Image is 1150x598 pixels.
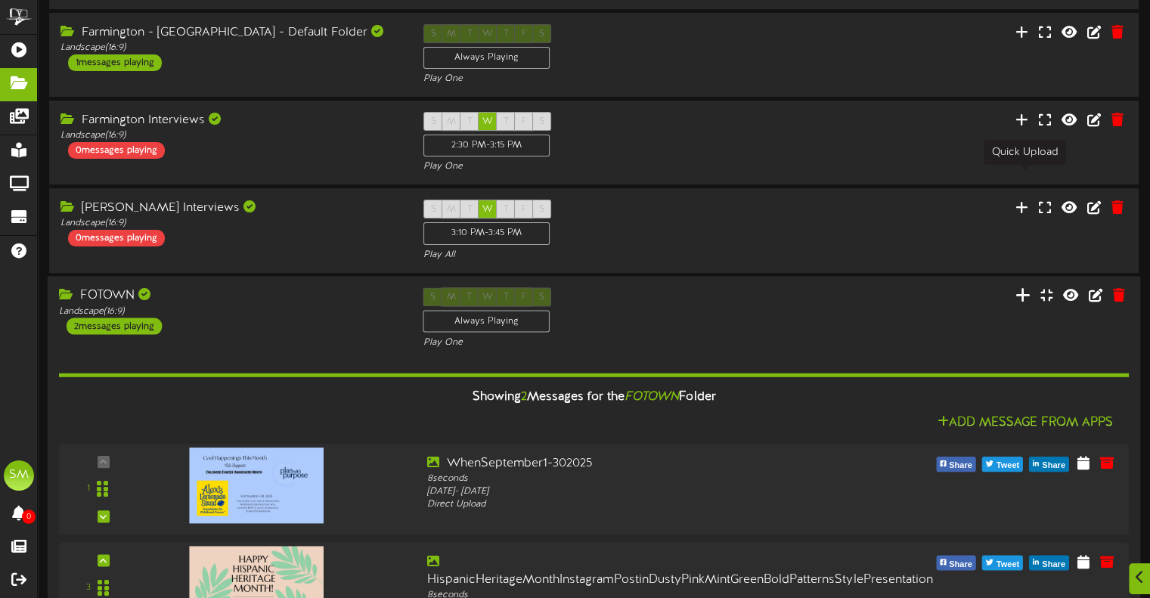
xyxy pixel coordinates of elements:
[189,448,324,523] img: 475d39f0-7ce6-45a5-8f13-32776de53fe0.jpg
[993,556,1022,572] span: Tweet
[60,42,401,54] div: Landscape ( 16:9 )
[427,485,851,498] div: [DATE] - [DATE]
[946,457,975,474] span: Share
[22,510,36,524] span: 0
[427,498,851,511] div: Direct Upload
[427,455,851,473] div: WhenSeptember1-302025
[68,142,165,159] div: 0 messages playing
[60,129,401,142] div: Landscape ( 16:9 )
[539,204,544,215] span: S
[427,473,851,485] div: 8 seconds
[504,204,509,215] span: T
[982,457,1023,472] button: Tweet
[60,24,401,42] div: Farmington - [GEOGRAPHIC_DATA] - Default Folder
[946,556,975,572] span: Share
[1039,556,1068,572] span: Share
[522,204,527,215] span: F
[447,204,456,215] span: M
[423,135,550,156] div: 2:30 PM - 3:15 PM
[993,457,1022,474] span: Tweet
[60,217,401,230] div: Landscape ( 16:9 )
[1029,457,1069,472] button: Share
[1039,457,1068,474] span: Share
[482,116,493,127] span: W
[423,336,765,349] div: Play One
[431,116,436,127] span: S
[1029,555,1069,570] button: Share
[625,390,679,404] i: FOTOWN
[936,457,976,472] button: Share
[467,204,473,215] span: T
[467,116,473,127] span: T
[504,116,509,127] span: T
[936,555,976,570] button: Share
[423,310,550,332] div: Always Playing
[59,287,401,305] div: FOTOWN
[60,200,401,217] div: [PERSON_NAME] Interviews
[423,73,764,85] div: Play One
[59,305,401,318] div: Landscape ( 16:9 )
[48,381,1140,414] div: Showing Messages for the Folder
[68,230,165,246] div: 0 messages playing
[932,414,1117,432] button: Add Message From Apps
[482,204,493,215] span: W
[68,54,162,71] div: 1 messages playing
[423,249,764,262] div: Play All
[539,116,544,127] span: S
[423,160,764,173] div: Play One
[423,47,550,69] div: Always Playing
[447,116,456,127] span: M
[427,553,851,588] div: HispanicHeritageMonthInstagramPostinDustyPinkMintGreenBoldPatternsStylePresentation
[982,555,1023,570] button: Tweet
[431,204,436,215] span: S
[67,318,162,334] div: 2 messages playing
[60,112,401,129] div: Farmington Interviews
[522,116,527,127] span: F
[423,222,550,244] div: 3:10 PM - 3:45 PM
[521,390,527,404] span: 2
[4,460,34,491] div: SM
